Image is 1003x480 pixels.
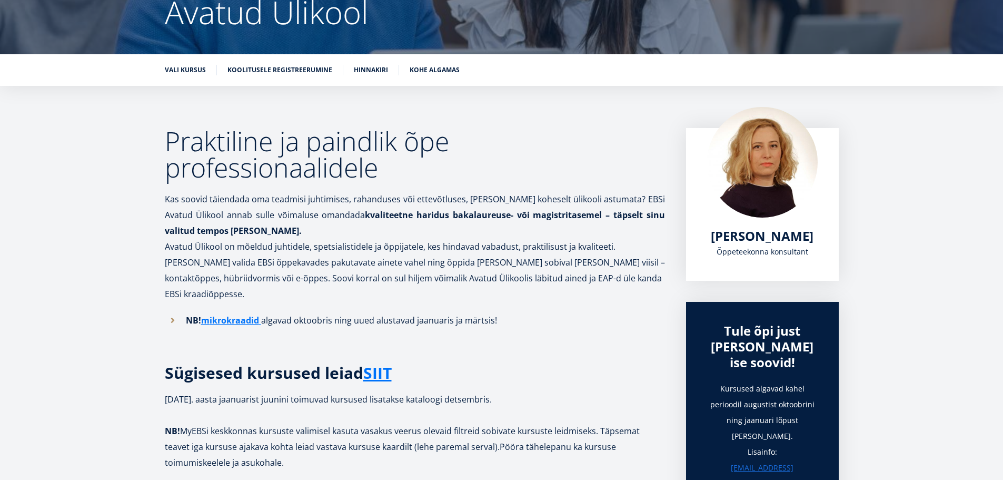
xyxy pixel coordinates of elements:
[165,312,665,328] li: algavad oktoobris ning uued alustavad jaanuaris ja märtsis!
[410,65,460,75] a: Kohe algamas
[707,323,818,370] div: Tule õpi just [PERSON_NAME] ise soovid!
[165,425,180,437] strong: NB!
[250,1,283,10] span: First name
[165,239,665,302] p: Avatud Ülikool on mõeldud juhtidele, spetsialistidele ja õppijatele, kes hindavad vabadust, prakt...
[201,312,210,328] a: m
[165,362,392,384] strong: Sügisesed kursused leiad
[711,227,813,244] span: [PERSON_NAME]
[711,228,813,244] a: [PERSON_NAME]
[707,244,818,260] div: Õppeteekonna konsultant
[186,315,261,326] strong: NB!
[210,312,259,328] a: ikrokraadid
[165,191,665,239] p: Kas soovid täiendada oma teadmisi juhtimises, rahanduses või ettevõtluses, [PERSON_NAME] koheselt...
[165,391,665,471] p: [DATE]. aasta jaanuarist juunini toimuvad kursused lisatakse kataloogi detsembris. MyEBSi keskkon...
[165,65,206,75] a: Vali kursus
[707,107,818,218] img: Kadri Osula Learning Journey Advisor
[165,128,665,181] h2: Praktiline ja paindlik õpe professionaalidele
[354,65,388,75] a: Hinnakiri
[363,365,392,381] a: SIIT
[227,65,332,75] a: Koolitusele registreerumine
[165,209,665,237] strong: kvaliteetne haridus bakalaureuse- või magistritasemel – täpselt sinu valitud tempos [PERSON_NAME].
